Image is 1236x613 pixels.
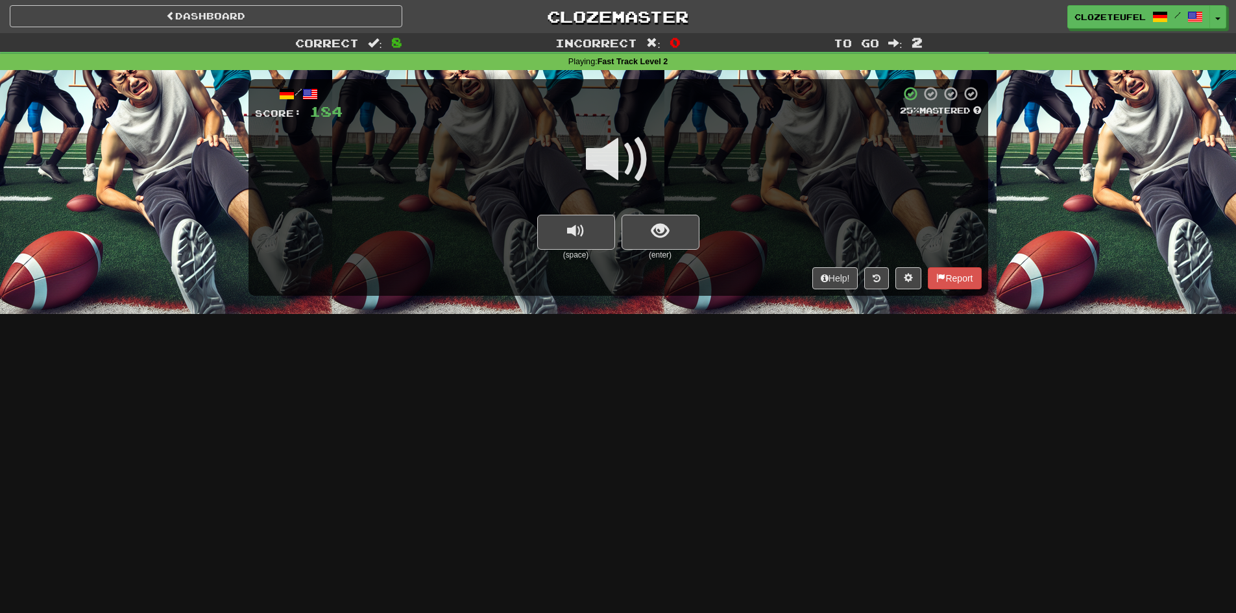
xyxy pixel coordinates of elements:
button: show sentence [622,215,699,250]
span: To go [834,36,879,49]
strong: Fast Track Level 2 [598,57,668,66]
span: Correct [295,36,359,49]
span: Score: [255,108,302,119]
span: Incorrect [555,36,637,49]
button: Report [928,267,981,289]
button: replay audio [537,215,615,250]
button: Round history (alt+y) [864,267,889,289]
span: : [646,38,660,49]
div: / [255,86,343,102]
span: 2 [912,34,923,50]
span: 184 [309,103,343,119]
span: ClozeTeufel [1074,11,1146,23]
span: : [368,38,382,49]
span: : [888,38,903,49]
div: Mastered [900,105,982,117]
button: Help! [812,267,858,289]
span: / [1174,10,1181,19]
a: Dashboard [10,5,402,27]
span: 25 % [900,105,919,115]
a: Clozemaster [422,5,814,28]
small: (enter) [622,250,699,261]
span: 8 [391,34,402,50]
span: 0 [670,34,681,50]
a: ClozeTeufel / [1067,5,1210,29]
small: (space) [537,250,615,261]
